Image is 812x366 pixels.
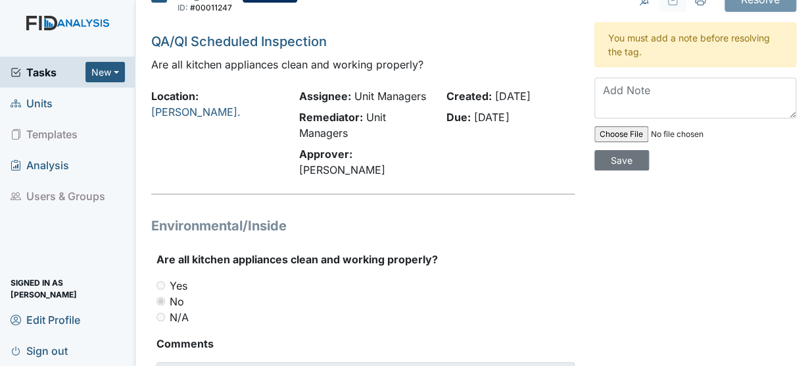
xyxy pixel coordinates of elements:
[170,294,184,309] label: No
[156,251,438,267] label: Are all kitchen appliances clean and working properly?
[299,111,363,124] strong: Remediator:
[11,309,80,330] span: Edit Profile
[299,90,351,103] strong: Assignee:
[299,163,385,176] span: [PERSON_NAME]
[151,105,241,118] a: [PERSON_NAME].
[11,93,53,113] span: Units
[495,90,530,103] span: [DATE]
[151,216,575,236] h1: Environmental/Inside
[178,3,188,13] span: ID:
[299,147,352,161] strong: Approver:
[156,313,165,321] input: N/A
[170,309,189,325] label: N/A
[85,62,125,82] button: New
[156,297,165,305] input: No
[151,57,575,72] p: Are all kitchen appliances clean and working properly?
[11,278,125,299] span: Signed in as [PERSON_NAME]
[156,336,575,352] strong: Comments
[11,155,69,175] span: Analysis
[156,281,165,290] input: Yes
[594,150,649,170] input: Save
[11,65,85,80] a: Tasks
[151,34,327,49] a: QA/QI Scheduled Inspection
[446,111,471,124] strong: Due:
[474,111,509,124] span: [DATE]
[354,90,426,103] span: Unit Managers
[446,90,492,103] strong: Created:
[11,340,68,361] span: Sign out
[170,278,187,294] label: Yes
[151,90,199,103] strong: Location:
[190,3,232,13] span: #00011247
[594,22,796,67] div: You must add a note before resolving the tag.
